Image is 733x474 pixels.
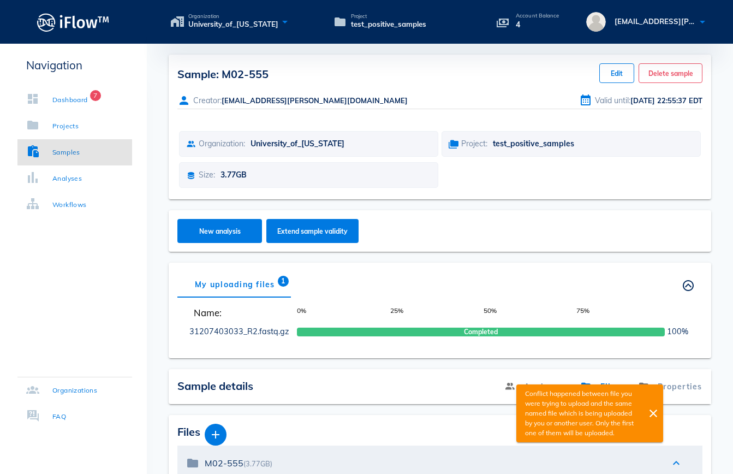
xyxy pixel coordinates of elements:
[221,170,247,180] span: 3.77GB
[52,173,82,184] div: Analyses
[493,139,574,149] span: test_positive_samples
[188,19,278,30] span: University_of_[US_STATE]
[243,459,272,468] span: (3.77GB)
[177,424,702,446] div: Files
[52,147,80,158] div: Samples
[52,121,79,132] div: Projects
[586,12,606,32] img: avatar.16069ca8.svg
[484,306,576,319] span: 50%
[188,306,289,319] span: Name:
[17,57,132,74] p: Navigation
[52,411,66,422] div: FAQ
[595,96,630,105] span: Valid until:
[630,96,702,105] span: [DATE] 22:55:37 EDT
[177,219,262,243] button: New analysis
[177,379,253,393] span: Sample details
[667,326,688,338] span: 100%
[177,67,269,81] span: Sample: M02-555
[251,139,344,149] span: University_of_[US_STATE]
[52,385,97,396] div: Organizations
[609,69,625,78] span: Edit
[670,457,683,470] i: expand_less
[177,271,293,298] div: My uploading files
[647,407,660,420] i: close
[496,369,571,404] a: Analyses
[188,14,278,19] span: Organization
[351,14,426,19] span: Project
[193,96,222,105] span: Creator:
[222,96,408,105] span: [EMAIL_ADDRESS][PERSON_NAME][DOMAIN_NAME]
[516,19,559,31] p: 4
[572,369,630,404] a: Files
[277,227,348,235] span: Extend sample validity
[266,219,359,243] button: Extend sample validity
[297,306,390,319] span: 0%
[576,306,669,319] span: 75%
[648,69,693,78] span: Delete sample
[52,199,87,210] div: Workflows
[189,327,289,336] a: 31207403033_R2.fastq.gz
[639,63,702,83] button: Delete sample
[516,13,559,19] p: Account Balance
[199,139,245,149] span: Organization:
[186,457,199,470] i: folder
[629,369,711,404] a: Properties
[90,90,101,101] span: Badge
[464,327,498,337] span: Completed
[351,19,426,30] span: test_positive_samples
[521,389,643,438] p: Conflict happened between file you were trying to upload and the same named file which is being u...
[599,63,634,83] button: Edit
[390,306,483,319] span: 25%
[277,276,288,287] span: Badge
[188,227,251,235] span: New analysis
[199,170,215,180] span: Size:
[205,458,659,469] div: M02-555
[52,94,88,105] div: Dashboard
[461,139,487,149] span: Project:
